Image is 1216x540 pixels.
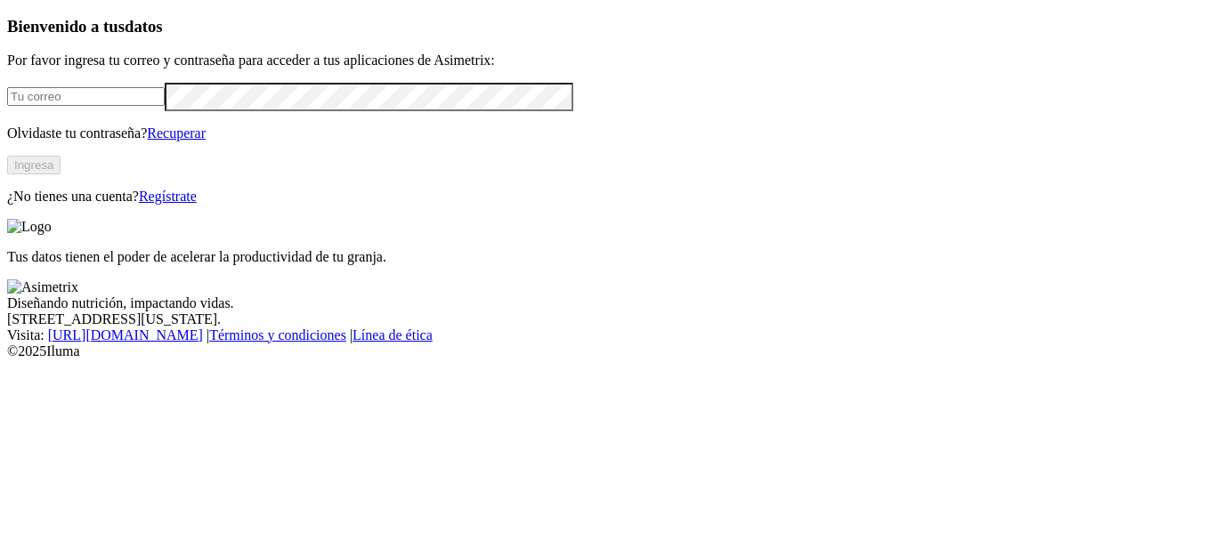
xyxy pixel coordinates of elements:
[7,87,165,106] input: Tu correo
[7,327,1209,343] div: Visita : | |
[7,343,1209,359] div: © 2025 Iluma
[7,17,1209,36] h3: Bienvenido a tus
[139,189,197,204] a: Regístrate
[7,279,78,295] img: Asimetrix
[48,327,203,343] a: [URL][DOMAIN_NAME]
[125,17,163,36] span: datos
[7,156,61,174] button: Ingresa
[7,125,1209,141] p: Olvidaste tu contraseña?
[7,219,52,235] img: Logo
[7,189,1209,205] p: ¿No tienes una cuenta?
[7,311,1209,327] div: [STREET_ADDRESS][US_STATE].
[209,327,346,343] a: Términos y condiciones
[7,249,1209,265] p: Tus datos tienen el poder de acelerar la productividad de tu granja.
[7,52,1209,69] p: Por favor ingresa tu correo y contraseña para acceder a tus aplicaciones de Asimetrix:
[353,327,433,343] a: Línea de ética
[7,295,1209,311] div: Diseñando nutrición, impactando vidas.
[147,125,206,141] a: Recuperar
